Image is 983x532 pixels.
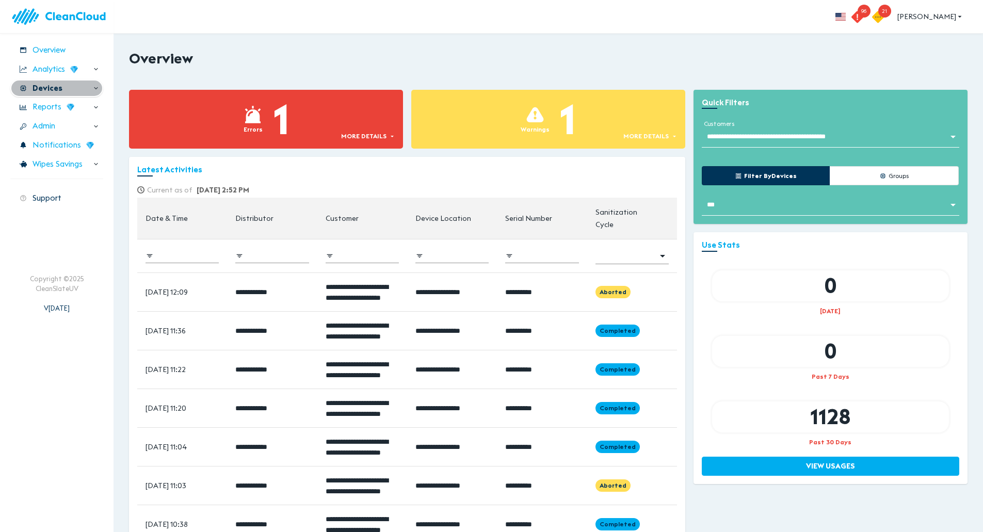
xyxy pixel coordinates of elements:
span: View Usages [713,460,948,473]
div: Analytics [10,60,103,78]
td: [DATE] 11:03 [137,466,227,505]
td: [DATE] 11:22 [137,350,227,389]
button: Groups [830,166,958,185]
button: More details [621,128,680,143]
div: Sanitization Cycle [595,206,656,231]
img: wD3W5TX8dC78QAAAABJRU5ErkJggg== [67,103,74,111]
td: [DATE] 11:04 [137,427,227,466]
div: Reports [10,98,103,116]
span: Date & Time [146,212,201,224]
span: [PERSON_NAME] [897,10,963,23]
span: Reports [33,101,61,113]
div: Support [10,189,103,207]
label: customers [702,118,736,129]
div: Without Label [704,197,957,213]
button: [PERSON_NAME] [893,7,968,26]
span: Overview [33,44,66,56]
div: 1128 [712,401,949,432]
div: Warnings [521,125,550,134]
span: Devices [33,83,62,94]
span: Support [33,192,61,204]
button: 21 [873,2,893,31]
div: 1 [560,90,576,149]
img: flag_us.eb7bbaae.svg [835,13,846,21]
div: Notifications [10,136,103,154]
span: Groups [886,170,909,181]
span: Completed [595,326,640,335]
div: Without Label [704,128,957,144]
button: more [829,5,852,28]
div: Customer [326,212,359,224]
div: Errors [244,125,263,134]
strong: Current as of [147,185,192,195]
span: Device Location [415,212,485,224]
span: Completed [595,404,640,412]
div: Overview [10,41,103,59]
span: More details [623,131,671,141]
span: Customer [326,212,372,224]
div: Copyright © 2025 CleanSlateUV [30,274,84,293]
div: Past 7 Days [712,372,949,381]
span: Analytics [33,63,65,75]
span: Notifications [33,139,81,151]
button: More details [339,128,398,143]
div: V [DATE] [44,293,70,313]
div: Distributor [235,212,273,224]
span: Aborted [595,287,631,296]
span: Completed [595,520,640,528]
div: 1 [273,90,289,149]
span: Wipes Savings [33,158,83,170]
span: Completed [595,442,640,451]
div: 0 [712,336,949,367]
div: Device Location [415,212,471,224]
div: Serial Number [505,212,552,224]
h3: Use Stats [702,240,959,250]
div: [DATE] [712,307,949,315]
div: Wipes Savings [10,155,103,173]
td: [DATE] 12:09 [137,272,227,311]
span: Aborted [595,481,631,490]
span: Filter by Devices [742,170,797,181]
div: Past 30 Days [712,438,949,446]
div: Date & Time [146,212,188,224]
span: Sanitization Cycle [595,206,669,231]
img: wD3W5TX8dC78QAAAABJRU5ErkJggg== [86,141,94,149]
span: Distributor [235,212,287,224]
button: 96 [852,2,873,31]
button: Filter byDevices [702,166,830,185]
span: Completed [595,365,640,374]
img: logo.83bc1f05.svg [10,2,114,31]
h3: Quick Filters [702,98,959,107]
img: wD3W5TX8dC78QAAAABJRU5ErkJggg== [70,66,78,73]
h2: Overview [129,50,193,67]
span: 96 [858,5,871,18]
span: Admin [33,120,55,132]
div: Devices [10,79,103,98]
button: View Usages [702,457,959,476]
span: 21 [878,5,891,18]
h3: Latest Activities [137,165,677,174]
span: [DATE] 2:52 PM [197,185,249,195]
div: 0 [712,270,949,301]
div: Admin [10,117,103,135]
span: Serial Number [505,212,566,224]
td: [DATE] 11:20 [137,389,227,427]
span: More details [341,131,389,141]
td: [DATE] 11:36 [137,311,227,350]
